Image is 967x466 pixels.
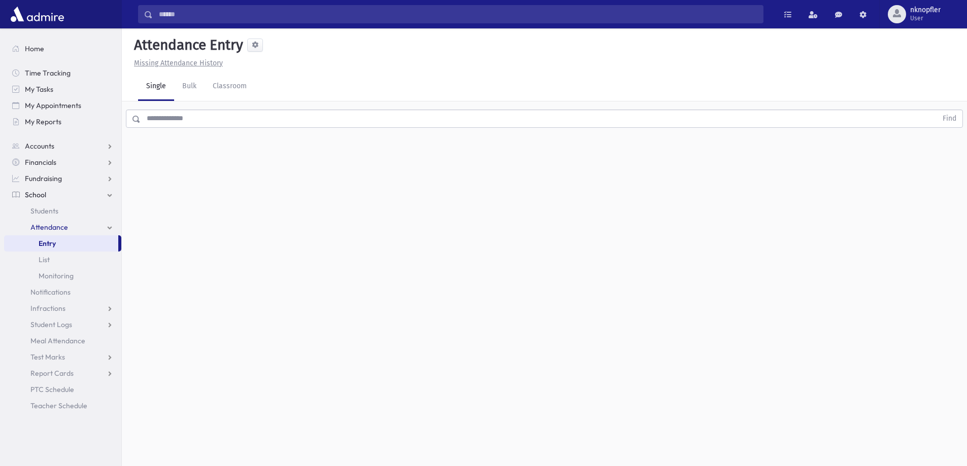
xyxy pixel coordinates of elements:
a: PTC Schedule [4,381,121,398]
span: Fundraising [25,174,62,183]
a: Students [4,203,121,219]
a: List [4,252,121,268]
span: Home [25,44,44,53]
a: Monitoring [4,268,121,284]
span: My Tasks [25,85,53,94]
span: nknopfler [910,6,941,14]
span: List [39,255,50,264]
span: School [25,190,46,199]
a: Time Tracking [4,65,121,81]
button: Find [937,110,962,127]
span: Infractions [30,304,65,313]
span: PTC Schedule [30,385,74,394]
a: Home [4,41,121,57]
a: Notifications [4,284,121,300]
a: My Appointments [4,97,121,114]
span: Teacher Schedule [30,401,87,410]
a: My Tasks [4,81,121,97]
span: Entry [39,239,56,248]
span: Meal Attendance [30,336,85,345]
a: Meal Attendance [4,333,121,349]
img: AdmirePro [8,4,66,24]
span: Monitoring [39,271,74,280]
a: Accounts [4,138,121,154]
a: Teacher Schedule [4,398,121,414]
span: Students [30,206,58,216]
a: My Reports [4,114,121,130]
a: Entry [4,235,118,252]
span: Accounts [25,141,54,151]
a: Fundraising [4,170,121,187]
a: Infractions [4,300,121,316]
span: Financials [25,158,56,167]
a: School [4,187,121,203]
span: Report Cards [30,369,74,378]
span: Attendance [30,223,68,232]
a: Financials [4,154,121,170]
u: Missing Attendance History [134,59,223,67]
h5: Attendance Entry [130,37,243,54]
span: User [910,14,941,22]
span: Test Marks [30,352,65,362]
span: Time Tracking [25,68,71,78]
a: Student Logs [4,316,121,333]
a: Classroom [205,73,255,101]
a: Test Marks [4,349,121,365]
a: Single [138,73,174,101]
span: My Reports [25,117,61,126]
a: Attendance [4,219,121,235]
span: My Appointments [25,101,81,110]
a: Bulk [174,73,205,101]
a: Report Cards [4,365,121,381]
span: Student Logs [30,320,72,329]
input: Search [153,5,763,23]
a: Missing Attendance History [130,59,223,67]
span: Notifications [30,288,71,297]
